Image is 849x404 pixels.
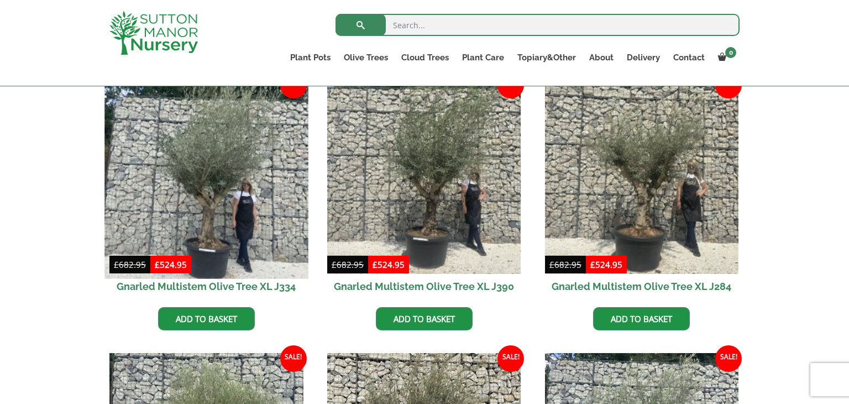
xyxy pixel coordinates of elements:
[327,274,521,299] h2: Gnarled Multistem Olive Tree XL J390
[109,274,303,299] h2: Gnarled Multistem Olive Tree XL J334
[155,259,187,270] bdi: 524.95
[667,50,711,65] a: Contact
[155,259,160,270] span: £
[715,345,742,372] span: Sale!
[332,259,364,270] bdi: 682.95
[511,50,583,65] a: Topiary&Other
[590,259,622,270] bdi: 524.95
[337,50,395,65] a: Olive Trees
[332,259,337,270] span: £
[593,307,690,330] a: Add to basket: “Gnarled Multistem Olive Tree XL J284”
[327,80,521,299] a: Sale! Gnarled Multistem Olive Tree XL J390
[725,47,736,58] span: 0
[114,259,119,270] span: £
[158,307,255,330] a: Add to basket: “Gnarled Multistem Olive Tree XL J334”
[497,345,524,372] span: Sale!
[395,50,455,65] a: Cloud Trees
[545,274,739,299] h2: Gnarled Multistem Olive Tree XL J284
[583,50,620,65] a: About
[620,50,667,65] a: Delivery
[376,307,473,330] a: Add to basket: “Gnarled Multistem Olive Tree XL J390”
[545,80,739,274] img: Gnarled Multistem Olive Tree XL J284
[549,259,581,270] bdi: 682.95
[109,80,303,299] a: Sale! Gnarled Multistem Olive Tree XL J334
[336,14,740,36] input: Search...
[549,259,554,270] span: £
[455,50,511,65] a: Plant Care
[280,345,307,372] span: Sale!
[711,50,740,65] a: 0
[545,80,739,299] a: Sale! Gnarled Multistem Olive Tree XL J284
[284,50,337,65] a: Plant Pots
[373,259,378,270] span: £
[590,259,595,270] span: £
[114,259,146,270] bdi: 682.95
[373,259,405,270] bdi: 524.95
[327,80,521,274] img: Gnarled Multistem Olive Tree XL J390
[109,11,198,55] img: logo
[104,75,308,278] img: Gnarled Multistem Olive Tree XL J334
